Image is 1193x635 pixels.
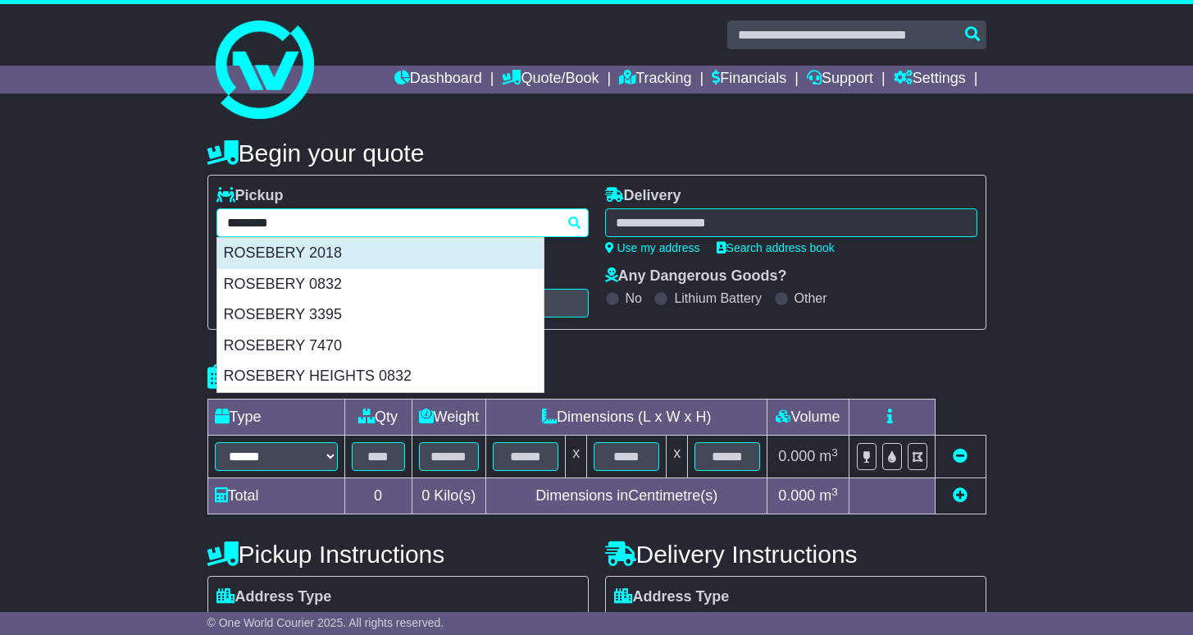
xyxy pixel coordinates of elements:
[412,400,486,436] td: Weight
[674,290,762,306] label: Lithium Battery
[605,241,700,254] a: Use my address
[216,208,589,237] typeahead: Please provide city
[605,187,681,205] label: Delivery
[217,238,544,269] div: ROSEBERY 2018
[619,66,691,94] a: Tracking
[344,478,412,514] td: 0
[207,363,413,391] h4: Package details |
[807,66,873,94] a: Support
[626,290,642,306] label: No
[605,541,986,568] h4: Delivery Instructions
[605,267,787,286] label: Any Dangerous Goods?
[216,187,284,205] label: Pickup
[767,400,849,436] td: Volume
[486,478,767,514] td: Dimensions in Centimetre(s)
[778,487,815,504] span: 0.000
[717,241,835,254] a: Search address book
[207,616,444,629] span: © One World Courier 2025. All rights reserved.
[566,436,587,478] td: x
[207,478,344,514] td: Total
[216,588,332,606] label: Address Type
[819,487,838,504] span: m
[207,541,589,568] h4: Pickup Instructions
[207,139,986,167] h4: Begin your quote
[217,361,544,392] div: ROSEBERY HEIGHTS 0832
[831,486,838,498] sup: 3
[831,446,838,459] sup: 3
[217,331,544,362] div: ROSEBERY 7470
[795,290,827,306] label: Other
[778,448,815,464] span: 0.000
[894,66,966,94] a: Settings
[712,66,786,94] a: Financials
[819,448,838,464] span: m
[953,487,968,504] a: Add new item
[486,400,767,436] td: Dimensions (L x W x H)
[667,436,688,478] td: x
[217,299,544,331] div: ROSEBERY 3395
[412,478,486,514] td: Kilo(s)
[421,487,430,504] span: 0
[502,66,599,94] a: Quote/Book
[614,588,730,606] label: Address Type
[207,400,344,436] td: Type
[344,400,412,436] td: Qty
[394,66,482,94] a: Dashboard
[953,448,968,464] a: Remove this item
[217,269,544,300] div: ROSEBERY 0832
